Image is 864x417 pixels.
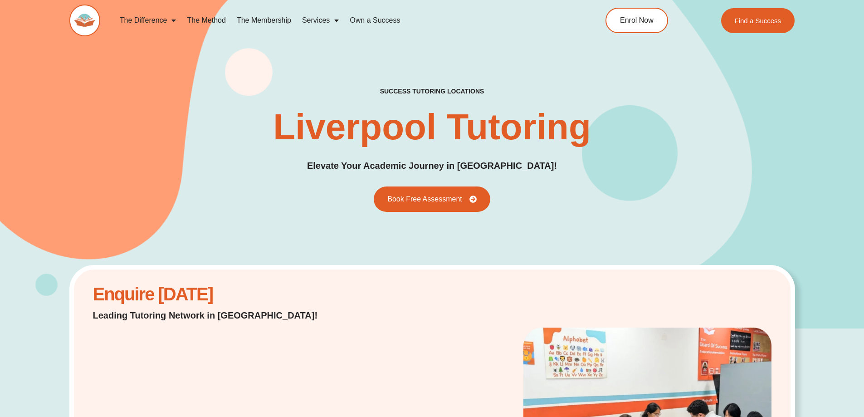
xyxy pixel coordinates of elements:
a: The Membership [231,10,297,31]
a: Services [297,10,344,31]
a: Enrol Now [605,8,668,33]
span: Book Free Assessment [387,196,462,203]
h2: Enquire [DATE] [93,289,341,300]
p: Leading Tutoring Network in [GEOGRAPHIC_DATA]! [93,309,341,322]
a: The Method [181,10,231,31]
a: The Difference [114,10,182,31]
span: Enrol Now [620,17,654,24]
h2: success tutoring locations [380,87,484,95]
nav: Menu [114,10,564,31]
span: Find a Success [735,17,781,24]
h1: Liverpool Tutoring [273,109,591,145]
a: Find a Success [721,8,795,33]
a: Book Free Assessment [374,186,490,212]
p: Elevate Your Academic Journey in [GEOGRAPHIC_DATA]! [307,159,557,173]
a: Own a Success [344,10,405,31]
